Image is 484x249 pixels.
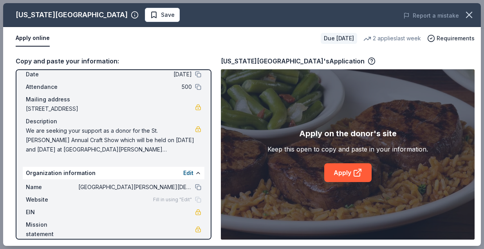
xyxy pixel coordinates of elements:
[26,207,78,217] span: EIN
[153,197,192,203] span: Fill in using "Edit"
[427,34,475,43] button: Requirements
[78,182,192,192] span: [GEOGRAPHIC_DATA][PERSON_NAME][DEMOGRAPHIC_DATA]
[23,167,204,179] div: Organization information
[321,33,357,44] div: Due [DATE]
[221,56,376,66] div: [US_STATE][GEOGRAPHIC_DATA]'s Application
[26,126,195,154] span: We are seeking your support as a donor for the St. [PERSON_NAME] Annual Craft Show which will be ...
[324,163,372,182] a: Apply
[183,168,193,178] button: Edit
[26,95,201,104] div: Mailing address
[16,56,211,66] div: Copy and paste your information:
[16,30,50,47] button: Apply online
[363,34,421,43] div: 2 applies last week
[78,70,192,79] span: [DATE]
[161,10,175,20] span: Save
[26,70,78,79] span: Date
[26,195,78,204] span: Website
[26,104,195,114] span: [STREET_ADDRESS]
[403,11,459,20] button: Report a mistake
[26,182,78,192] span: Name
[78,82,192,92] span: 500
[26,117,201,126] div: Description
[26,82,78,92] span: Attendance
[26,220,78,239] span: Mission statement
[437,34,475,43] span: Requirements
[299,127,397,140] div: Apply on the donor's site
[16,9,128,21] div: [US_STATE][GEOGRAPHIC_DATA]
[267,144,428,154] div: Keep this open to copy and paste in your information.
[145,8,180,22] button: Save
